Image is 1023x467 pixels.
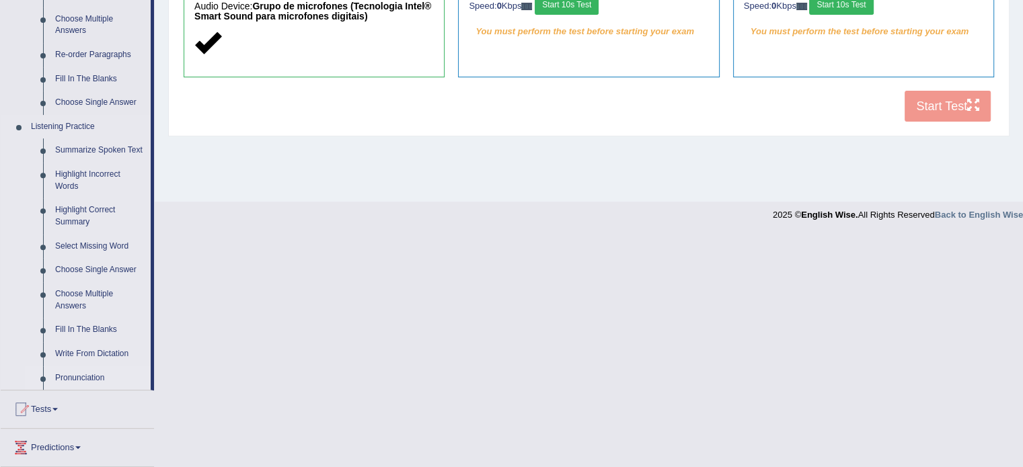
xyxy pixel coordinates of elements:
[497,1,502,11] strong: 0
[49,67,151,91] a: Fill In The Blanks
[49,235,151,259] a: Select Missing Word
[49,7,151,43] a: Choose Multiple Answers
[49,163,151,198] a: Highlight Incorrect Words
[49,258,151,282] a: Choose Single Answer
[49,282,151,318] a: Choose Multiple Answers
[25,115,151,139] a: Listening Practice
[49,198,151,234] a: Highlight Correct Summary
[49,366,151,390] a: Pronunciation
[49,43,151,67] a: Re-order Paragraphs
[744,22,983,42] em: You must perform the test before starting your exam
[194,1,431,22] strong: Grupo de microfones (Tecnologia Intel® Smart Sound para microfones digitais)
[801,210,858,220] strong: English Wise.
[194,1,434,22] h5: Audio Device:
[521,3,532,10] img: ajax-loader-fb-connection.gif
[1,429,154,462] a: Predictions
[796,3,807,10] img: ajax-loader-fb-connection.gif
[469,22,708,42] em: You must perform the test before starting your exam
[49,318,151,342] a: Fill In The Blanks
[771,1,776,11] strong: 0
[935,210,1023,220] a: Back to English Wise
[49,91,151,115] a: Choose Single Answer
[773,202,1023,221] div: 2025 © All Rights Reserved
[49,342,151,366] a: Write From Dictation
[1,390,154,424] a: Tests
[49,138,151,163] a: Summarize Spoken Text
